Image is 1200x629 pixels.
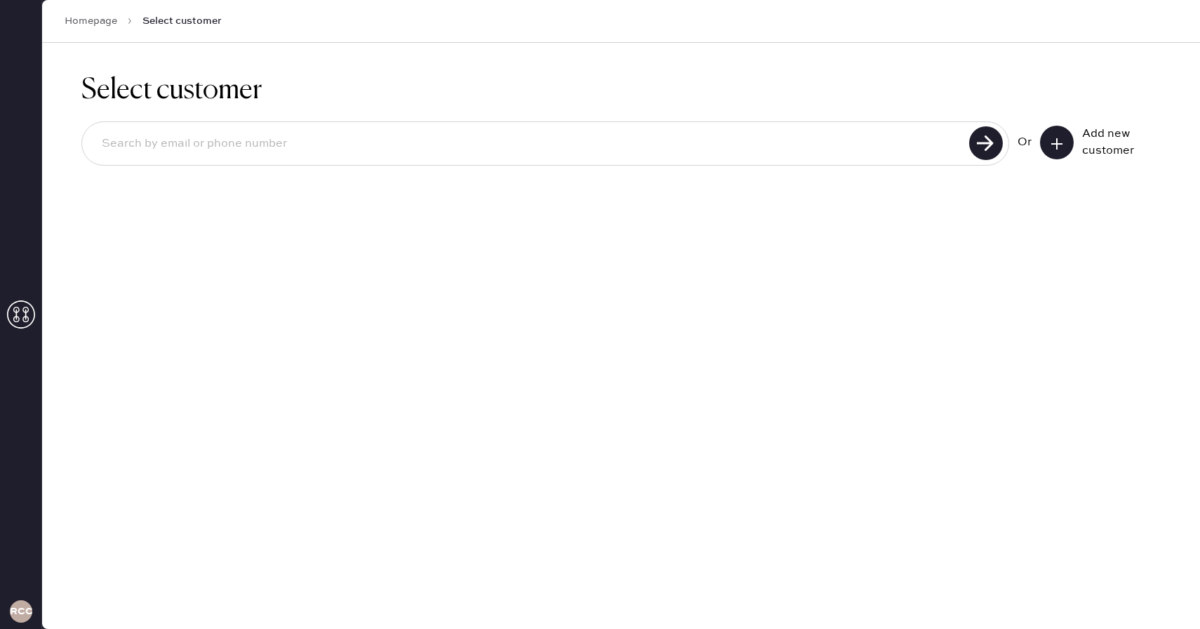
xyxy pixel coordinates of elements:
[65,14,117,28] a: Homepage
[1018,134,1032,151] div: Or
[10,607,32,616] h3: RCCA
[91,128,965,160] input: Search by email or phone number
[1082,126,1152,159] div: Add new customer
[81,74,1161,107] h1: Select customer
[142,14,222,28] span: Select customer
